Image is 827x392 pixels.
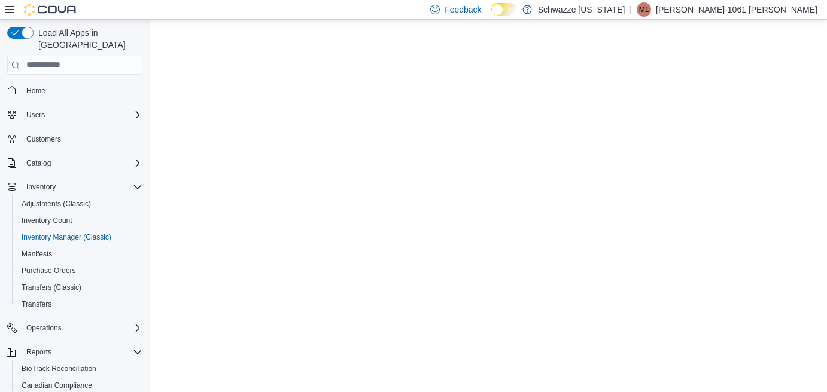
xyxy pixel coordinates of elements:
[26,86,45,96] span: Home
[22,108,142,122] span: Users
[22,156,142,170] span: Catalog
[656,2,817,17] p: [PERSON_NAME]-1061 [PERSON_NAME]
[17,280,86,295] a: Transfers (Classic)
[17,213,142,228] span: Inventory Count
[26,347,51,357] span: Reports
[22,156,56,170] button: Catalog
[2,106,147,123] button: Users
[538,2,625,17] p: Schwazze [US_STATE]
[17,362,101,376] a: BioTrack Reconciliation
[17,264,81,278] a: Purchase Orders
[17,247,57,261] a: Manifests
[17,197,142,211] span: Adjustments (Classic)
[637,2,651,17] div: Martin-1061 Barela
[17,362,142,376] span: BioTrack Reconciliation
[22,180,60,194] button: Inventory
[22,266,76,275] span: Purchase Orders
[17,230,142,244] span: Inventory Manager (Classic)
[22,345,142,359] span: Reports
[17,297,56,311] a: Transfers
[22,249,52,259] span: Manifests
[2,130,147,148] button: Customers
[34,27,142,51] span: Load All Apps in [GEOGRAPHIC_DATA]
[12,229,147,246] button: Inventory Manager (Classic)
[2,155,147,171] button: Catalog
[26,134,61,144] span: Customers
[17,247,142,261] span: Manifests
[22,232,111,242] span: Inventory Manager (Classic)
[26,182,56,192] span: Inventory
[2,344,147,360] button: Reports
[17,280,142,295] span: Transfers (Classic)
[12,212,147,229] button: Inventory Count
[445,4,481,16] span: Feedback
[22,321,142,335] span: Operations
[26,158,51,168] span: Catalog
[17,213,77,228] a: Inventory Count
[22,84,50,98] a: Home
[12,360,147,377] button: BioTrack Reconciliation
[26,110,45,120] span: Users
[12,195,147,212] button: Adjustments (Classic)
[22,345,56,359] button: Reports
[2,320,147,336] button: Operations
[630,2,632,17] p: |
[17,264,142,278] span: Purchase Orders
[17,230,116,244] a: Inventory Manager (Classic)
[22,321,66,335] button: Operations
[22,299,51,309] span: Transfers
[22,83,142,98] span: Home
[22,180,142,194] span: Inventory
[12,246,147,262] button: Manifests
[22,381,92,390] span: Canadian Compliance
[22,108,50,122] button: Users
[26,323,62,333] span: Operations
[24,4,78,16] img: Cova
[12,296,147,313] button: Transfers
[491,3,516,16] input: Dark Mode
[2,82,147,99] button: Home
[22,216,72,225] span: Inventory Count
[22,199,91,209] span: Adjustments (Classic)
[17,297,142,311] span: Transfers
[17,197,96,211] a: Adjustments (Classic)
[22,131,142,146] span: Customers
[639,2,649,17] span: M1
[12,279,147,296] button: Transfers (Classic)
[2,179,147,195] button: Inventory
[22,132,66,146] a: Customers
[12,262,147,279] button: Purchase Orders
[22,364,96,373] span: BioTrack Reconciliation
[22,283,81,292] span: Transfers (Classic)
